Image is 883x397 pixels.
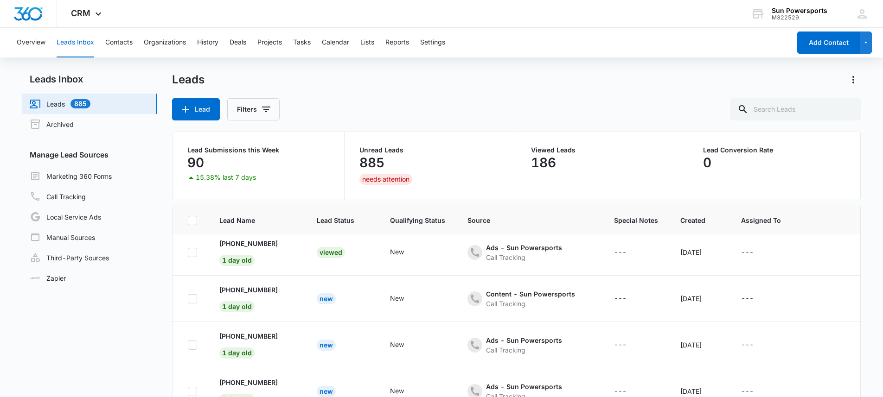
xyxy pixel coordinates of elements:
p: Unread Leads [359,147,501,153]
p: Lead Conversion Rate [703,147,845,153]
div: - - Select to Edit Field [741,340,770,351]
p: 885 [359,155,384,170]
div: - - Select to Edit Field [219,285,294,312]
div: - - Select to Edit Field [390,340,421,351]
span: 1 day old [219,301,255,312]
a: Call Tracking [30,191,86,202]
button: Lists [360,28,374,57]
div: - - Select to Edit Field [467,335,579,355]
div: New [317,340,336,351]
button: Reports [385,28,409,57]
div: - - Select to Edit Field [467,289,592,309]
div: - - Select to Edit Field [390,386,421,397]
p: [PHONE_NUMBER] [219,331,278,341]
span: CRM [71,8,90,18]
div: Ads - Sun Powersports [486,382,562,391]
button: Projects [257,28,282,57]
div: - - Select to Edit Field [614,293,643,304]
a: Viewed [317,248,345,256]
div: Viewed [317,247,345,258]
div: Content - Sun Powersports [486,289,575,299]
p: 90 [187,155,204,170]
button: Tasks [293,28,311,57]
a: Third-Party Sources [30,252,109,263]
div: - - Select to Edit Field [741,247,770,258]
div: --- [614,340,627,351]
div: Call Tracking [486,252,562,262]
button: Calendar [322,28,349,57]
a: New [317,295,336,302]
div: - - Select to Edit Field [219,239,294,266]
p: [PHONE_NUMBER] [219,378,278,387]
div: New [317,386,336,397]
div: needs attention [359,174,412,185]
span: 1 day old [219,347,255,359]
div: [DATE] [680,294,719,303]
p: [PHONE_NUMBER] [219,285,278,295]
span: Lead Status [317,215,354,225]
span: 1 day old [219,255,255,266]
div: --- [741,247,754,258]
span: Qualifying Status [390,215,445,225]
button: Overview [17,28,45,57]
button: Organizations [144,28,186,57]
a: Zapier [30,273,66,283]
div: Ads - Sun Powersports [486,243,562,252]
div: - - Select to Edit Field [614,386,643,397]
div: --- [614,293,627,304]
div: New [390,247,404,257]
button: Deals [230,28,246,57]
button: Contacts [105,28,133,57]
div: - - Select to Edit Field [614,247,643,258]
div: --- [614,247,627,258]
p: 0 [703,155,711,170]
h3: Manage Lead Sources [22,149,157,160]
span: Source [467,215,578,225]
a: Leads885 [30,98,90,109]
button: Leads Inbox [57,28,94,57]
button: Lead [172,98,220,120]
div: New [317,293,336,304]
a: Local Service Ads [30,211,101,222]
h2: Leads Inbox [22,72,157,86]
a: Archived [30,119,74,130]
div: - - Select to Edit Field [390,293,421,304]
div: --- [741,386,754,397]
div: - - Select to Edit Field [390,247,421,258]
input: Search Leads [730,98,861,120]
div: Ads - Sun Powersports [486,335,562,345]
span: Lead Name [219,215,281,225]
button: Filters [227,98,280,120]
a: Manual Sources [30,232,95,243]
span: Special Notes [614,215,658,225]
p: [PHONE_NUMBER] [219,239,278,248]
div: --- [741,340,754,351]
a: [PHONE_NUMBER]1 day old [219,239,278,264]
div: --- [614,386,627,397]
div: Call Tracking [486,345,562,355]
h1: Leads [172,73,205,87]
p: Lead Submissions this Week [187,147,329,153]
span: Created [680,215,705,225]
div: account name [772,7,827,14]
button: Actions [846,72,861,87]
div: [DATE] [680,340,719,350]
div: - - Select to Edit Field [741,386,770,397]
span: Assigned To [741,215,781,225]
div: - - Select to Edit Field [219,331,294,359]
div: - - Select to Edit Field [467,243,579,262]
button: Add Contact [797,32,860,54]
div: - - Select to Edit Field [741,293,770,304]
a: New [317,341,336,349]
a: New [317,387,336,395]
button: History [197,28,218,57]
p: 15.38% last 7 days [196,174,256,181]
div: - - Select to Edit Field [614,340,643,351]
div: [DATE] [680,386,719,396]
div: New [390,340,404,349]
p: Viewed Leads [531,147,673,153]
div: [DATE] [680,247,719,257]
div: account id [772,14,827,21]
a: Marketing 360 Forms [30,170,112,182]
p: 186 [531,155,556,170]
